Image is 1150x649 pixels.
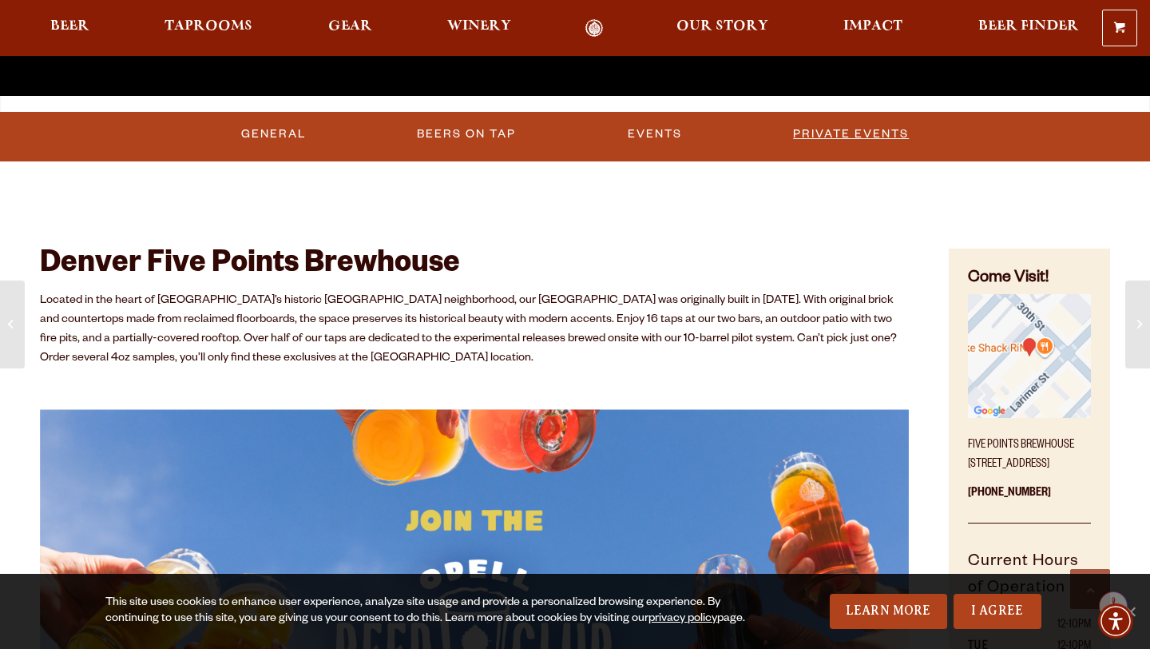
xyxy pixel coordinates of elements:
a: Beer Finder [968,19,1089,38]
a: General [235,116,312,153]
span: Gear [328,20,372,33]
a: Odell Home [565,19,625,38]
h2: Denver Five Points Brewhouse [40,249,909,284]
span: Our Story [676,20,768,33]
a: Events [621,116,688,153]
a: Taprooms [154,19,263,38]
h5: Current Hours of Operation [968,550,1091,616]
span: Winery [447,20,511,33]
span: Taprooms [165,20,252,33]
a: Private Events [787,116,915,153]
a: Scroll to top [1070,569,1110,609]
a: Learn More [830,594,947,629]
p: [PHONE_NUMBER] [968,475,1091,524]
p: Five Points Brewhouse [STREET_ADDRESS] [968,427,1091,475]
a: Gear [318,19,383,38]
span: Impact [843,20,902,33]
img: Small thumbnail of location on map [968,294,1091,417]
a: I Agree [954,594,1041,629]
a: Beers on Tap [410,116,522,153]
a: Beer [40,19,100,38]
a: privacy policy [648,613,717,626]
span: Beer Finder [978,20,1079,33]
p: Located in the heart of [GEOGRAPHIC_DATA]’s historic [GEOGRAPHIC_DATA] neighborhood, our [GEOGRAP... [40,292,909,368]
span: Beer [50,20,89,33]
div: This site uses cookies to enhance user experience, analyze site usage and provide a personalized ... [105,595,747,627]
h4: Come Visit! [968,268,1091,291]
a: Our Story [666,19,779,38]
a: Winery [437,19,521,38]
div: Accessibility Menu [1098,603,1133,639]
a: Find on Google Maps (opens in a new window) [968,410,1091,423]
a: Impact [833,19,913,38]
